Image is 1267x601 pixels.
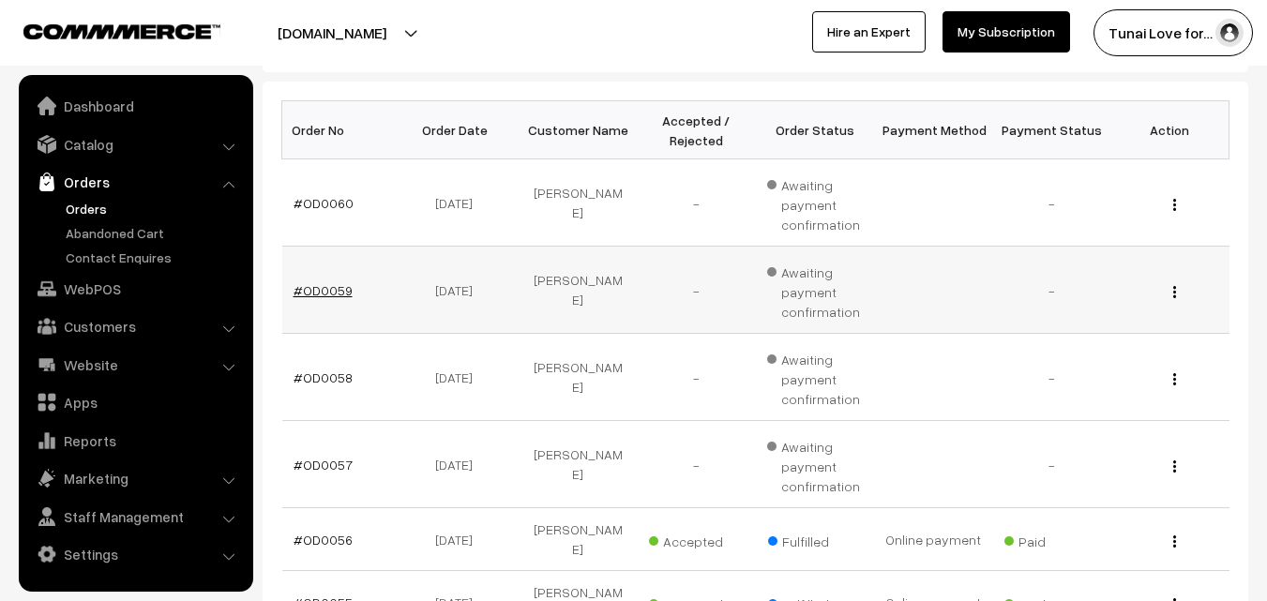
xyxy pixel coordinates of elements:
a: Contact Enquires [61,248,247,267]
a: Orders [61,199,247,218]
img: Menu [1173,373,1176,385]
a: WebPOS [23,272,247,306]
a: Abandoned Cart [61,223,247,243]
a: Apps [23,385,247,419]
a: My Subscription [943,11,1070,53]
td: [PERSON_NAME] [519,508,637,571]
a: Marketing [23,461,247,495]
td: [PERSON_NAME] [519,159,637,247]
a: Reports [23,424,247,458]
td: - [992,247,1110,334]
td: - [637,421,755,508]
th: Order No [282,101,400,159]
td: [DATE] [400,247,519,334]
th: Payment Status [992,101,1110,159]
a: #OD0059 [294,282,353,298]
span: Awaiting payment confirmation [767,432,863,496]
a: COMMMERCE [23,19,188,41]
th: Action [1110,101,1229,159]
button: Tunai Love for… [1094,9,1253,56]
a: Dashboard [23,89,247,123]
img: Menu [1173,535,1176,548]
th: Order Status [756,101,874,159]
td: - [992,159,1110,247]
img: user [1215,19,1244,47]
span: Awaiting payment confirmation [767,345,863,409]
td: [PERSON_NAME] [519,421,637,508]
th: Customer Name [519,101,637,159]
td: Online payment [874,508,992,571]
td: [DATE] [400,421,519,508]
a: Hire an Expert [812,11,926,53]
a: Settings [23,537,247,571]
img: Menu [1173,199,1176,211]
td: - [637,159,755,247]
a: Website [23,348,247,382]
span: Fulfilled [768,527,862,551]
th: Payment Method [874,101,992,159]
a: Catalog [23,128,247,161]
a: Customers [23,309,247,343]
th: Accepted / Rejected [637,101,755,159]
a: Orders [23,165,247,199]
td: [PERSON_NAME] [519,247,637,334]
img: Menu [1173,286,1176,298]
span: Awaiting payment confirmation [767,258,863,322]
td: - [637,334,755,421]
td: - [637,247,755,334]
td: [DATE] [400,508,519,571]
img: COMMMERCE [23,24,220,38]
span: Paid [1004,527,1098,551]
a: #OD0058 [294,369,353,385]
td: - [992,334,1110,421]
button: [DOMAIN_NAME] [212,9,452,56]
a: Staff Management [23,500,247,533]
td: - [992,421,1110,508]
th: Order Date [400,101,519,159]
a: #OD0056 [294,532,353,548]
td: [PERSON_NAME] [519,334,637,421]
span: Awaiting payment confirmation [767,171,863,234]
td: [DATE] [400,334,519,421]
img: Menu [1173,460,1176,473]
td: [DATE] [400,159,519,247]
a: #OD0057 [294,457,353,473]
span: Accepted [649,527,743,551]
a: #OD0060 [294,195,354,211]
